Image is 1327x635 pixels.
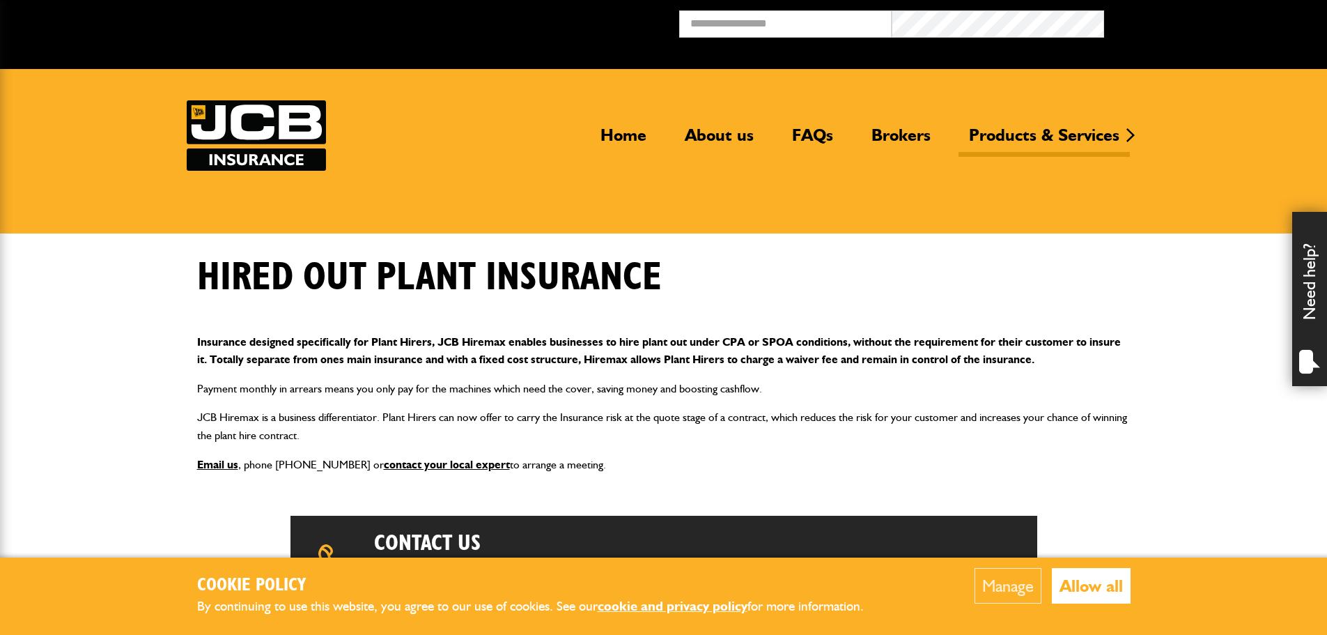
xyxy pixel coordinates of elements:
a: Brokers [861,125,941,157]
a: cookie and privacy policy [598,598,747,614]
button: Allow all [1052,568,1131,604]
img: JCB Insurance Services logo [187,100,326,171]
h1: Hired out plant insurance [197,254,662,301]
p: JCB Hiremax is a business differentiator. Plant Hirers can now offer to carry the Insurance risk ... [197,408,1131,444]
a: Products & Services [959,125,1130,157]
h2: Contact us [374,530,701,556]
a: Home [590,125,657,157]
a: [EMAIL_ADDRESS][DOMAIN_NAME] [583,555,747,592]
button: Manage [975,568,1041,604]
div: Need help? [1292,212,1327,386]
h2: Cookie Policy [197,575,887,597]
a: FAQs [782,125,844,157]
span: t: [374,557,466,590]
a: About us [674,125,764,157]
a: JCB Insurance Services [187,100,326,171]
p: By continuing to use this website, you agree to our use of cookies. See our for more information. [197,596,887,618]
p: Payment monthly in arrears means you only pay for the machines which need the cover, saving money... [197,380,1131,398]
button: Broker Login [1104,10,1317,32]
p: , phone [PHONE_NUMBER] or to arrange a meeting. [197,456,1131,474]
span: e: [583,557,817,590]
a: Email us [197,458,238,471]
a: contact your local expert [384,458,510,471]
a: 0800 141 2877 [374,555,454,592]
p: Insurance designed specifically for Plant Hirers, JCB Hiremax enables businesses to hire plant ou... [197,333,1131,369]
